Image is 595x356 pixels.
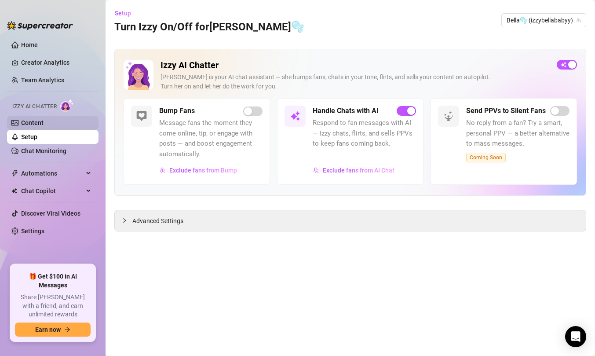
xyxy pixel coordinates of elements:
[21,55,91,70] a: Creator Analytics
[114,6,138,20] button: Setup
[35,326,61,333] span: Earn now
[313,167,319,173] img: svg%3e
[15,272,91,290] span: 🎁 Get $100 in AI Messages
[466,106,546,116] h5: Send PPVs to Silent Fans
[565,326,586,347] div: Open Intercom Messenger
[160,167,166,173] img: svg%3e
[313,106,379,116] h5: Handle Chats with AI
[21,133,37,140] a: Setup
[21,41,38,48] a: Home
[124,60,153,90] img: Izzy AI Chatter
[21,184,84,198] span: Chat Copilot
[21,119,44,126] a: Content
[21,147,66,154] a: Chat Monitoring
[21,166,84,180] span: Automations
[122,218,127,223] span: collapsed
[64,327,70,333] span: arrow-right
[159,163,237,177] button: Exclude fans from Bump
[507,14,581,27] span: Bella🫧 (izzybellababyy)
[21,77,64,84] a: Team Analytics
[313,163,395,177] button: Exclude fans from AI Chat
[122,216,132,225] div: collapsed
[115,10,131,17] span: Setup
[290,111,300,121] img: svg%3e
[159,118,263,159] span: Message fans the moment they come online, tip, or engage with posts — and boost engagement automa...
[132,216,183,226] span: Advanced Settings
[11,188,17,194] img: Chat Copilot
[12,103,57,111] span: Izzy AI Chatter
[159,106,195,116] h5: Bump Fans
[443,111,454,121] img: svg%3e
[11,170,18,177] span: thunderbolt
[15,323,91,337] button: Earn nowarrow-right
[313,118,416,149] span: Respond to fan messages with AI — Izzy chats, flirts, and sells PPVs to keep fans coming back.
[576,18,581,23] span: team
[161,60,550,71] h2: Izzy AI Chatter
[323,167,394,174] span: Exclude fans from AI Chat
[60,99,74,112] img: AI Chatter
[161,73,550,91] div: [PERSON_NAME] is your AI chat assistant — she bumps fans, chats in your tone, flirts, and sells y...
[7,21,73,30] img: logo-BBDzfeDw.svg
[136,111,147,121] img: svg%3e
[466,118,569,149] span: No reply from a fan? Try a smart, personal PPV — a better alternative to mass messages.
[169,167,237,174] span: Exclude fans from Bump
[21,228,44,235] a: Settings
[15,293,91,319] span: Share [PERSON_NAME] with a friend, and earn unlimited rewards
[466,153,506,162] span: Coming Soon
[114,20,304,34] h3: Turn Izzy On/Off for [PERSON_NAME]🫧
[21,210,80,217] a: Discover Viral Videos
